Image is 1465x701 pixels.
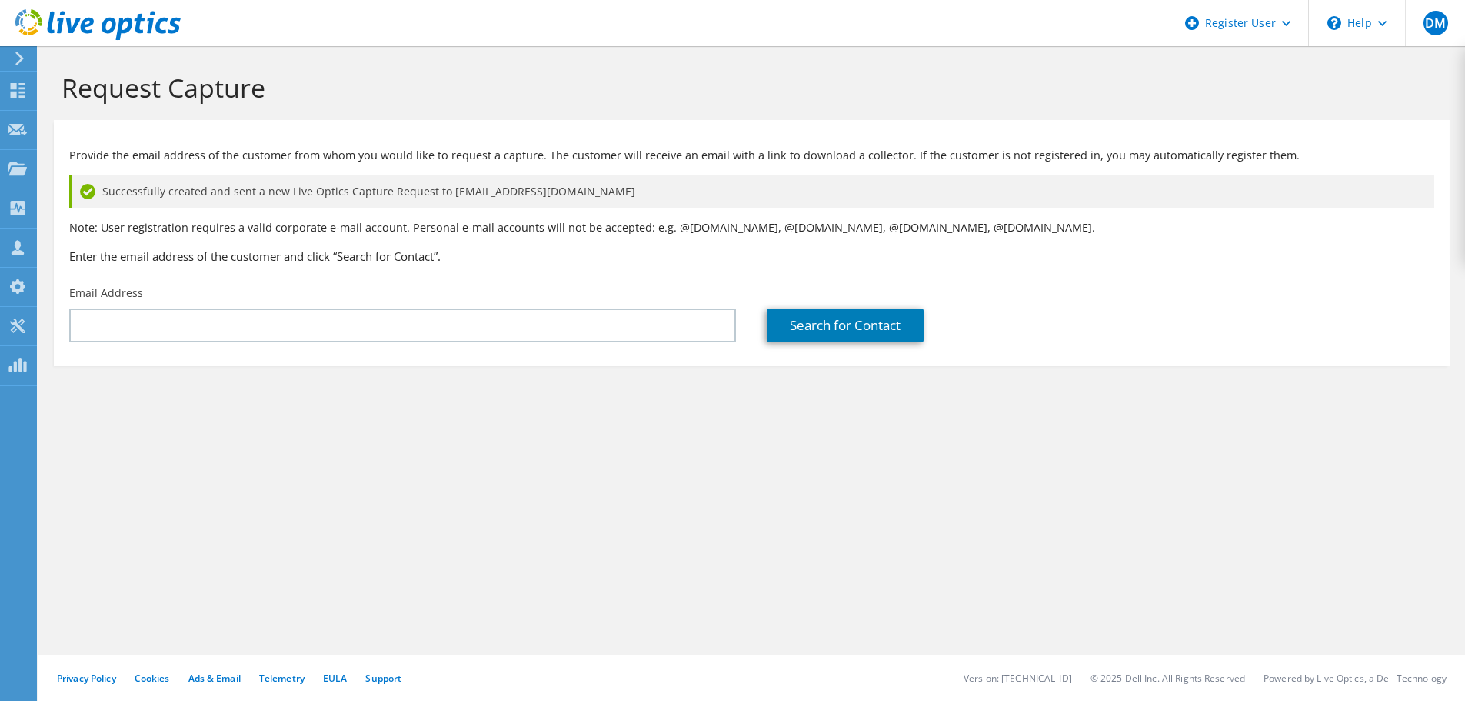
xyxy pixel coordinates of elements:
h3: Enter the email address of the customer and click “Search for Contact”. [69,248,1434,265]
a: Cookies [135,672,170,685]
label: Email Address [69,285,143,301]
a: EULA [323,672,347,685]
li: Version: [TECHNICAL_ID] [964,672,1072,685]
span: DM [1423,11,1448,35]
p: Provide the email address of the customer from whom you would like to request a capture. The cust... [69,147,1434,164]
a: Privacy Policy [57,672,116,685]
li: Powered by Live Optics, a Dell Technology [1264,672,1447,685]
p: Note: User registration requires a valid corporate e-mail account. Personal e-mail accounts will ... [69,219,1434,236]
span: Successfully created and sent a new Live Optics Capture Request to [EMAIL_ADDRESS][DOMAIN_NAME] [102,183,635,200]
svg: \n [1327,16,1341,30]
a: Search for Contact [767,309,924,342]
a: Ads & Email [188,672,241,685]
h1: Request Capture [62,72,1434,104]
a: Support [365,672,401,685]
a: Telemetry [259,672,305,685]
li: © 2025 Dell Inc. All Rights Reserved [1090,672,1245,685]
